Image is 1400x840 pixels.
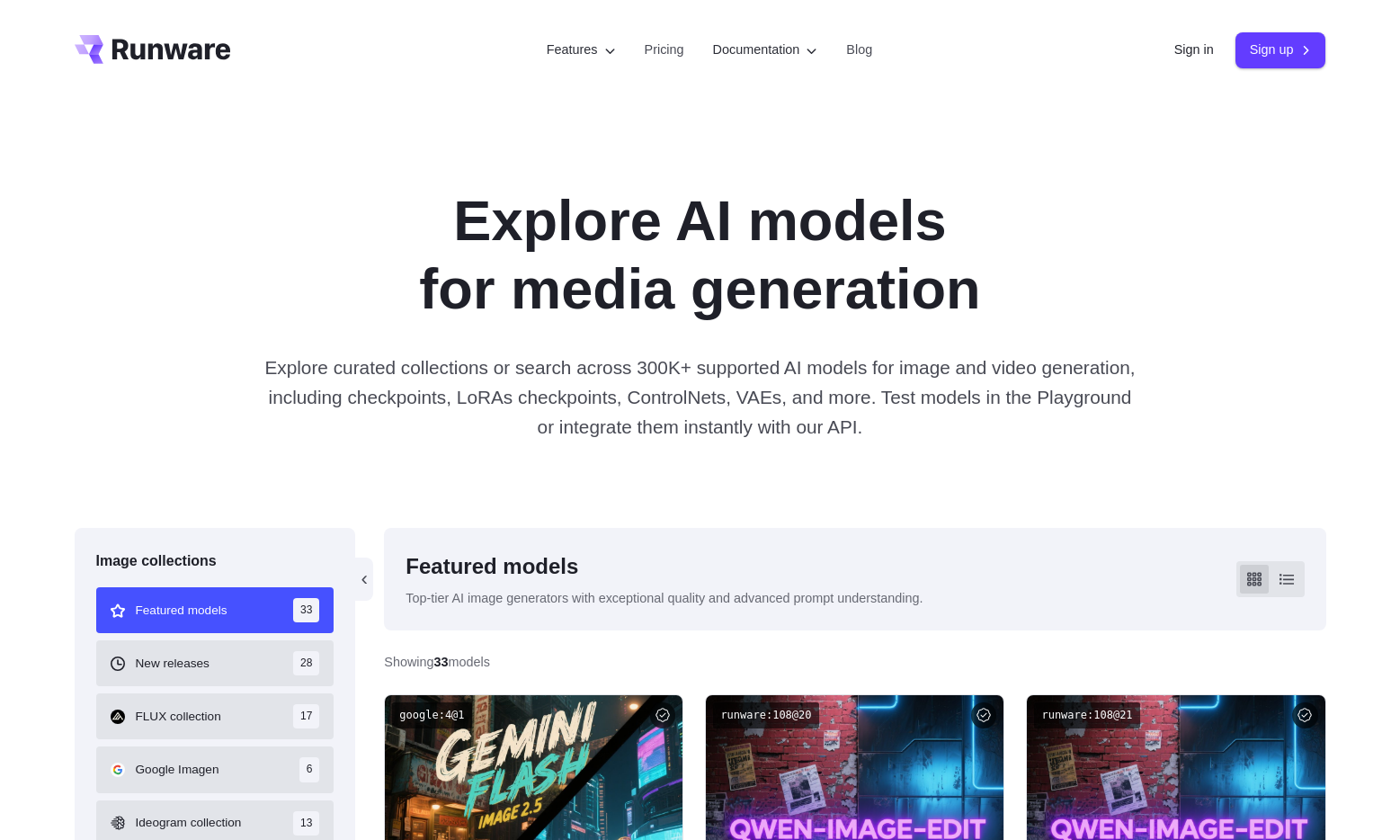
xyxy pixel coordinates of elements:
p: Explore curated collections or search across 300K+ supported AI models for image and video genera... [262,353,1137,442]
p: Top-tier AI image generators with exceptional quality and advanced prompt understanding. [406,588,923,609]
strong: 33 [434,655,449,669]
div: Featured models [406,550,923,584]
button: ‹ [355,558,373,601]
label: Features [547,40,616,60]
span: 17 [293,704,319,728]
a: Sign in [1174,40,1214,60]
button: New releases 28 [96,640,334,686]
button: Google Imagen 6 [96,746,334,792]
code: runware:108@20 [713,702,818,728]
div: Image collections [96,550,334,573]
code: google:4@1 [392,702,471,728]
span: Featured models [136,601,227,621]
span: 6 [299,757,320,782]
span: 13 [293,811,319,836]
a: Go to / [75,35,231,64]
span: FLUX collection [136,707,221,727]
span: 33 [293,598,319,622]
h1: Explore AI models for media generation [200,187,1201,324]
span: 28 [293,651,319,675]
span: New releases [136,654,210,674]
a: Blog [846,40,872,60]
a: Sign up [1235,32,1326,67]
span: Google Imagen [136,760,219,780]
button: FLUX collection 17 [96,693,334,739]
code: runware:108@21 [1034,702,1139,728]
button: Featured models 33 [96,587,334,633]
div: Showing models [384,652,490,673]
a: Pricing [645,40,684,60]
label: Documentation [713,40,818,60]
span: Ideogram collection [136,813,242,833]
